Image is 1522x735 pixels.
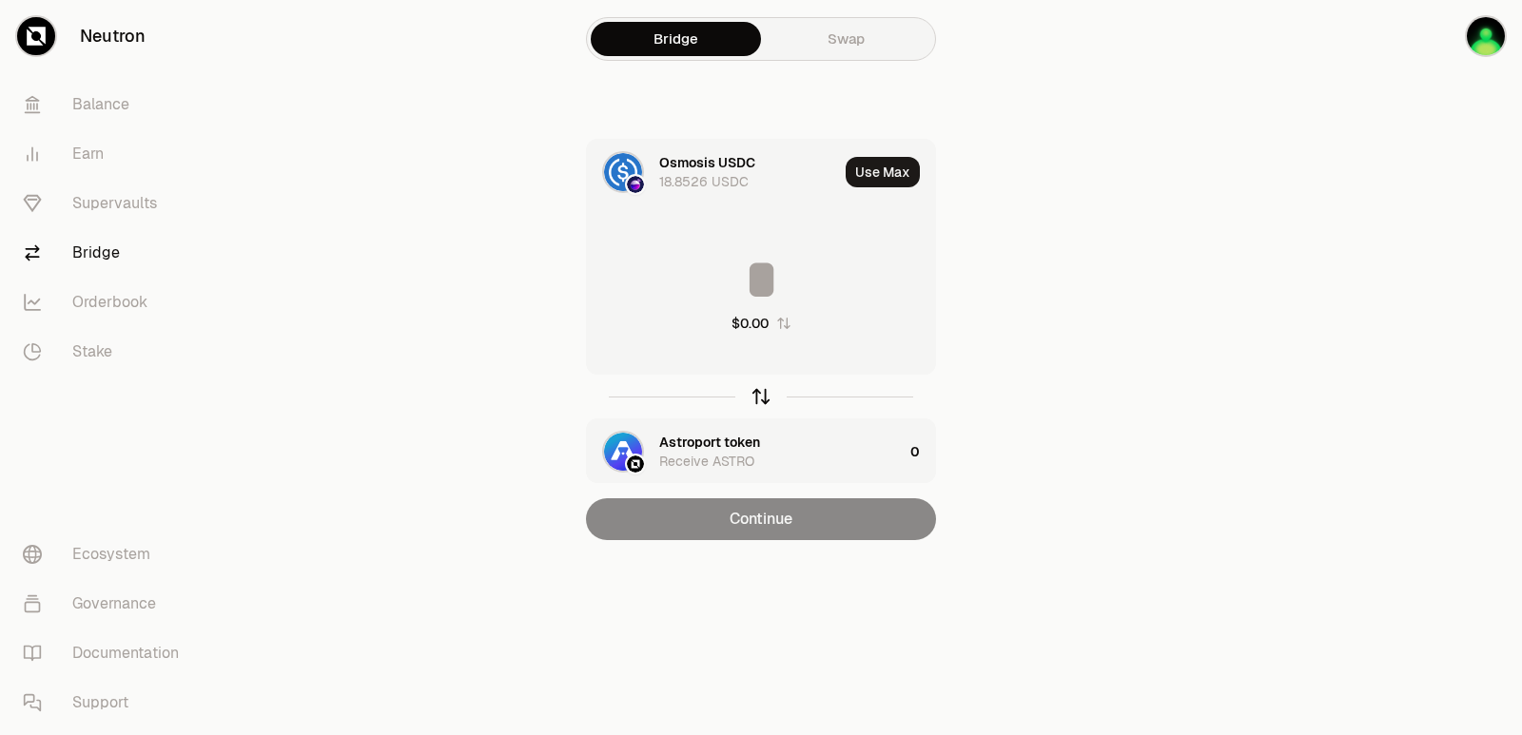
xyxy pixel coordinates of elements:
div: $0.00 [732,314,769,333]
a: Documentation [8,629,205,678]
div: Receive ASTRO [659,452,754,471]
a: Bridge [591,22,761,56]
div: Osmosis USDC [659,153,755,172]
a: Swap [761,22,931,56]
div: USDC LogoOsmosis LogoOsmosis USDC18.8526 USDC [587,140,838,204]
div: Astroport token [659,433,760,452]
a: Bridge [8,228,205,278]
a: Governance [8,579,205,629]
a: Earn [8,129,205,179]
a: Balance [8,80,205,129]
img: sandy mercy [1467,17,1505,55]
img: ASTRO Logo [604,433,642,471]
a: Ecosystem [8,530,205,579]
button: $0.00 [732,314,791,333]
a: Support [8,678,205,727]
button: Use Max [846,157,920,187]
img: Neutron Logo [627,455,644,473]
img: Osmosis Logo [627,176,644,193]
img: USDC Logo [604,153,642,191]
a: Supervaults [8,179,205,228]
a: Stake [8,327,205,377]
button: ASTRO LogoNeutron LogoAstroport tokenReceive ASTRO0 [587,419,935,484]
div: ASTRO LogoNeutron LogoAstroport tokenReceive ASTRO [587,419,903,484]
div: 18.8526 USDC [659,172,749,191]
a: Orderbook [8,278,205,327]
div: 0 [910,419,935,484]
